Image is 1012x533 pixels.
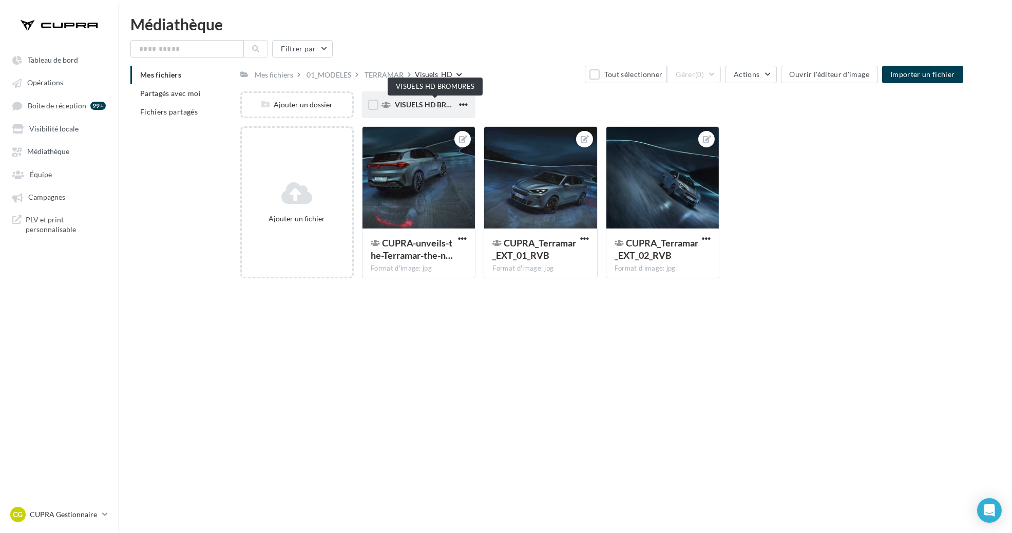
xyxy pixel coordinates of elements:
[246,214,348,224] div: Ajouter un fichier
[371,237,453,261] span: CUPRA-unveils-the-Terramar-the-new-hero-of-a-new-era_02_HQ
[734,70,759,79] span: Actions
[615,264,711,273] div: Format d'image: jpg
[6,73,112,91] a: Opérations
[371,264,467,273] div: Format d'image: jpg
[890,70,955,79] span: Importer un fichier
[90,102,106,110] div: 99+
[255,70,293,80] div: Mes fichiers
[242,100,352,110] div: Ajouter un dossier
[272,40,333,58] button: Filtrer par
[6,96,112,115] a: Boîte de réception 99+
[667,66,721,83] button: Gérer(0)
[130,16,1000,32] div: Médiathèque
[615,237,698,261] span: CUPRA_Terramar_EXT_02_RVB
[725,66,776,83] button: Actions
[977,498,1002,523] div: Open Intercom Messenger
[140,89,201,98] span: Partagés avec moi
[388,78,483,96] div: VISUELS HD BROMURES
[29,124,79,133] span: Visibilité locale
[13,509,23,520] span: CG
[6,187,112,206] a: Campagnes
[8,505,110,524] a: CG CUPRA Gestionnaire
[140,107,198,116] span: Fichiers partagés
[492,237,576,261] span: CUPRA_Terramar_EXT_01_RVB
[415,69,452,80] div: Visuels_HD
[27,147,69,156] span: Médiathèque
[395,100,476,109] span: VISUELS HD BROMURES
[695,70,704,79] span: (0)
[28,101,86,110] span: Boîte de réception
[307,70,351,80] div: 01_MODELES
[26,215,106,235] span: PLV et print personnalisable
[492,264,588,273] div: Format d'image: jpg
[781,66,878,83] button: Ouvrir l'éditeur d'image
[30,170,52,179] span: Équipe
[30,509,98,520] p: CUPRA Gestionnaire
[28,55,78,64] span: Tableau de bord
[365,70,404,80] div: TERRAMAR
[6,119,112,138] a: Visibilité locale
[6,165,112,183] a: Équipe
[882,66,963,83] button: Importer un fichier
[140,70,181,79] span: Mes fichiers
[27,79,63,87] span: Opérations
[6,50,112,69] a: Tableau de bord
[28,193,65,202] span: Campagnes
[6,142,112,160] a: Médiathèque
[585,66,667,83] button: Tout sélectionner
[6,211,112,239] a: PLV et print personnalisable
